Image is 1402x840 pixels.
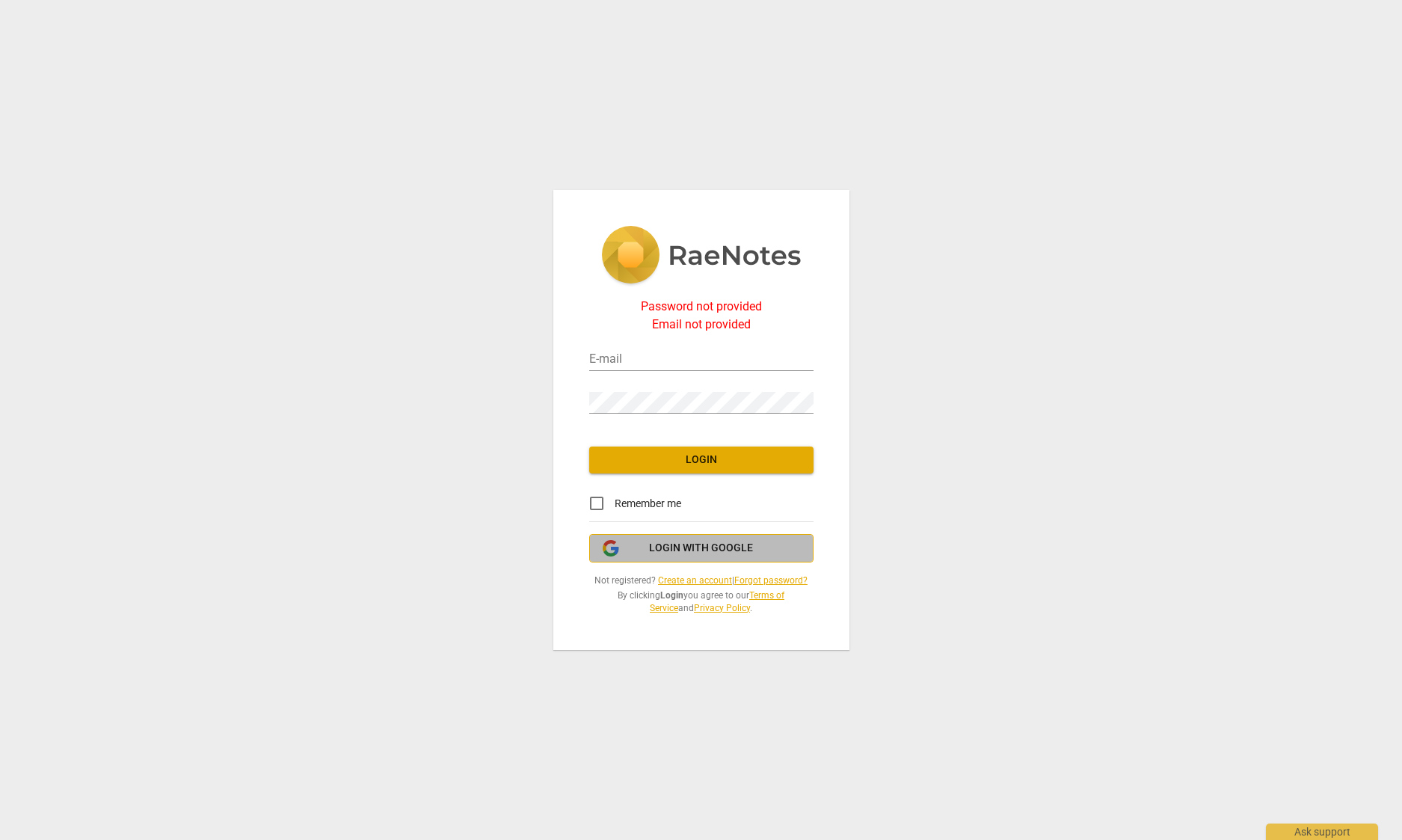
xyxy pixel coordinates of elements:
button: Login [589,447,814,473]
span: Not registered? | [589,574,814,587]
span: Remember me [615,496,681,512]
a: Terms of Service [650,590,784,613]
button: Login with Google [589,534,814,562]
a: Create an account [658,575,732,586]
div: Ask support [1266,824,1378,840]
b: Login [660,590,683,601]
div: Password not provided [589,300,814,313]
div: Email not provided [589,318,814,331]
span: By clicking you agree to our and . [589,589,814,614]
a: Forgot password? [734,575,808,586]
span: Login [601,453,802,467]
a: Privacy Policy [694,603,750,613]
img: 5ac2273c67554f335776073100b6d88f.svg [601,226,802,287]
span: Login with Google [649,541,753,556]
